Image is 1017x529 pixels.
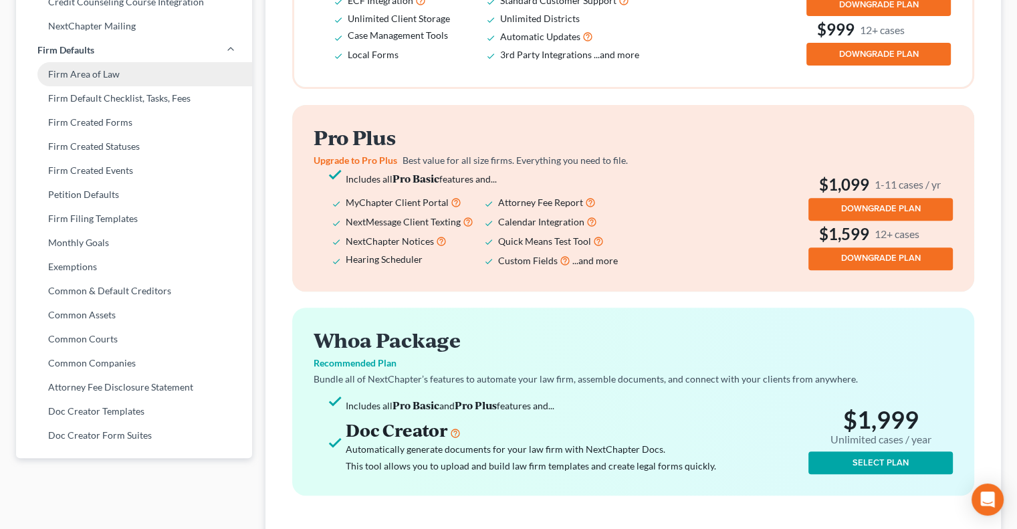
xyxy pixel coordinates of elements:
span: Upgrade to Pro Plus [314,154,397,166]
span: Hearing Scheduler [346,253,423,265]
div: Automatically generate documents for your law firm with NextChapter Docs. [346,441,803,457]
a: Exemptions [16,255,252,279]
a: Firm Defaults [16,38,252,62]
strong: Pro Basic [392,171,439,185]
span: MyChapter Client Portal [346,197,449,208]
h3: $1,599 [808,223,953,245]
a: Firm Filing Templates [16,207,252,231]
small: 12+ cases [875,227,919,241]
h3: $999 [806,19,951,40]
a: Doc Creator Templates [16,399,252,423]
span: Automatic Updates [500,31,580,42]
a: Common Assets [16,303,252,327]
a: Attorney Fee Disclosure Statement [16,375,252,399]
li: Includes all and features and... [346,397,803,414]
a: Doc Creator Form Suites [16,423,252,447]
small: 1-11 cases / yr [875,177,941,191]
small: Unlimited cases / year [830,433,931,446]
h2: Pro Plus [314,126,656,148]
span: Local Forms [348,49,399,60]
span: ...and more [594,49,639,60]
a: Firm Created Events [16,158,252,183]
a: Firm Created Statuses [16,134,252,158]
span: ...and more [572,255,618,266]
a: Monthly Goals [16,231,252,255]
span: Firm Defaults [37,43,94,57]
span: Unlimited Client Storage [348,13,450,24]
strong: Pro Basic [392,398,439,412]
span: Calendar Integration [498,216,584,227]
a: Common Companies [16,351,252,375]
span: Custom Fields [498,255,558,266]
a: Firm Default Checklist, Tasks, Fees [16,86,252,110]
button: DOWNGRADE PLAN [808,198,953,221]
span: NextChapter Notices [346,235,434,247]
span: Includes all features and... [346,173,497,185]
a: NextChapter Mailing [16,14,252,38]
a: Common Courts [16,327,252,351]
h2: Whoa Package [314,329,953,351]
span: Unlimited Districts [500,13,580,24]
h2: $1,999 [808,405,953,449]
button: SELECT PLAN [808,451,953,474]
button: DOWNGRADE PLAN [808,247,953,270]
span: DOWNGRADE PLAN [841,253,921,263]
span: Quick Means Test Tool [498,235,591,247]
div: Open Intercom Messenger [972,484,1004,516]
button: DOWNGRADE PLAN [806,43,951,66]
h3: Doc Creator [346,419,803,441]
a: Firm Created Forms [16,110,252,134]
span: 3rd Party Integrations [500,49,592,60]
a: Petition Defaults [16,183,252,207]
span: DOWNGRADE PLAN [841,203,921,214]
a: Firm Area of Law [16,62,252,86]
strong: Pro Plus [455,398,497,412]
span: Attorney Fee Report [498,197,583,208]
a: Common & Default Creditors [16,279,252,303]
span: NextMessage Client Texting [346,216,461,227]
p: Bundle all of NextChapter’s features to automate your law firm, assemble documents, and connect w... [314,373,953,386]
span: Best value for all size firms. Everything you need to file. [403,154,628,166]
div: This tool allows you to upload and build law firm templates and create legal forms quickly. [346,457,803,474]
h3: $1,099 [808,174,953,195]
span: SELECT PLAN [853,457,909,468]
small: 12+ cases [860,23,905,37]
p: Recommended Plan [314,356,953,370]
span: Case Management Tools [348,29,448,41]
span: DOWNGRADE PLAN [839,49,919,60]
